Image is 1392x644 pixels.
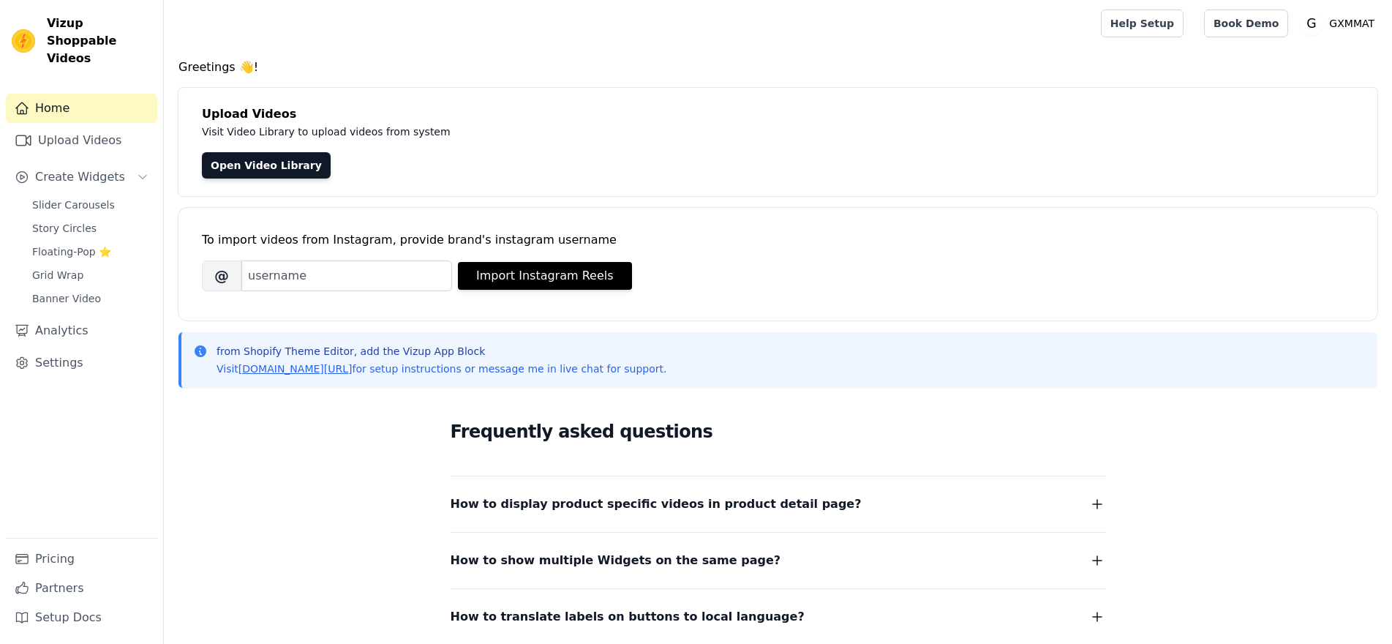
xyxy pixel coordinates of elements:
[6,603,157,632] a: Setup Docs
[451,550,781,571] span: How to show multiple Widgets on the same page?
[1307,16,1317,31] text: G
[47,15,151,67] span: Vizup Shoppable Videos
[35,168,125,186] span: Create Widgets
[451,550,1106,571] button: How to show multiple Widgets on the same page?
[32,268,83,282] span: Grid Wrap
[202,105,1354,123] h4: Upload Videos
[12,29,35,53] img: Vizup
[23,218,157,239] a: Story Circles
[6,316,157,345] a: Analytics
[451,417,1106,446] h2: Frequently asked questions
[32,291,101,306] span: Banner Video
[6,574,157,603] a: Partners
[6,544,157,574] a: Pricing
[202,152,331,179] a: Open Video Library
[6,348,157,378] a: Settings
[32,221,97,236] span: Story Circles
[32,244,111,259] span: Floating-Pop ⭐
[1204,10,1288,37] a: Book Demo
[238,363,353,375] a: [DOMAIN_NAME][URL]
[1300,10,1380,37] button: G GXMMAT
[451,494,862,514] span: How to display product specific videos in product detail page?
[1101,10,1184,37] a: Help Setup
[458,262,632,290] button: Import Instagram Reels
[217,362,666,376] p: Visit for setup instructions or message me in live chat for support.
[202,261,241,291] span: @
[202,231,1354,249] div: To import videos from Instagram, provide brand's instagram username
[451,494,1106,514] button: How to display product specific videos in product detail page?
[23,241,157,262] a: Floating-Pop ⭐
[23,195,157,215] a: Slider Carousels
[202,123,857,141] p: Visit Video Library to upload videos from system
[451,607,805,627] span: How to translate labels on buttons to local language?
[23,288,157,309] a: Banner Video
[32,198,115,212] span: Slider Carousels
[6,126,157,155] a: Upload Videos
[6,94,157,123] a: Home
[23,265,157,285] a: Grid Wrap
[6,162,157,192] button: Create Widgets
[178,59,1377,76] h4: Greetings 👋!
[217,344,666,359] p: from Shopify Theme Editor, add the Vizup App Block
[1323,10,1380,37] p: GXMMAT
[241,261,452,291] input: username
[451,607,1106,627] button: How to translate labels on buttons to local language?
